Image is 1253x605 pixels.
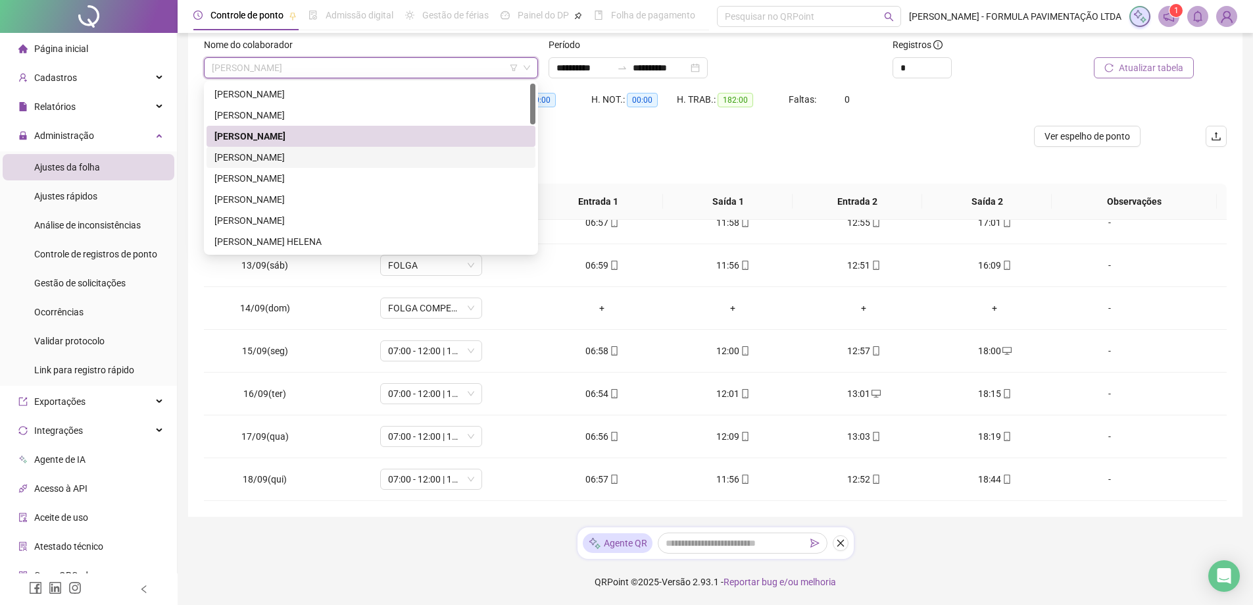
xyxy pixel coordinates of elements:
[588,537,601,550] img: sparkle-icon.fc2bf0ac1784a2077858766a79e2daf3.svg
[34,365,134,375] span: Link para registro rápido
[214,129,528,144] div: [PERSON_NAME]
[547,472,657,487] div: 06:57
[870,389,881,398] span: desktop
[34,570,93,581] span: Gerar QRCode
[1104,63,1114,72] span: reload
[1071,344,1148,358] div: -
[241,260,288,271] span: 13/09(sáb)
[809,301,919,315] div: +
[678,215,788,230] div: 11:58
[34,512,88,523] span: Aceite de uso
[49,581,62,594] span: linkedin
[388,427,474,446] span: 07:00 - 12:00 | 13:00 - 17:00
[678,344,788,358] div: 12:00
[1001,218,1012,227] span: mobile
[1071,301,1148,315] div: -
[1094,57,1194,78] button: Atualizar tabela
[718,93,753,107] span: 182:00
[1001,389,1012,398] span: mobile
[422,10,489,20] span: Gestão de férias
[207,147,535,168] div: ANABEL DO NASCIMENTO SOARES
[1071,258,1148,273] div: -
[510,64,518,72] span: filter
[627,93,658,107] span: 00:00
[870,432,881,441] span: mobile
[207,126,535,147] div: ALYSON GUSTAVO AQUINO DE SOUZA
[18,44,28,53] span: home
[18,73,28,82] span: user-add
[533,184,663,220] th: Entrada 1
[739,346,750,355] span: mobile
[1169,4,1183,17] sup: 1
[1192,11,1204,22] span: bell
[870,261,881,270] span: mobile
[207,105,535,126] div: ADILSON DO NASCIMENTO SOARES
[1062,194,1206,209] span: Observações
[289,12,297,20] span: pushpin
[207,210,535,231] div: DIOGO ROQUISSANO DE OLIVEIRA
[933,40,943,49] span: info-circle
[940,258,1050,273] div: 16:09
[204,38,301,52] label: Nome do colaborador
[739,432,750,441] span: mobile
[501,11,510,20] span: dashboard
[243,388,286,399] span: 16/09(ter)
[34,307,84,317] span: Ocorrências
[240,303,290,313] span: 14/09(dom)
[809,429,919,444] div: 13:03
[809,344,919,358] div: 12:57
[34,396,86,407] span: Exportações
[388,255,474,275] span: FOLGA
[18,397,28,406] span: export
[214,150,528,165] div: [PERSON_NAME]
[1163,11,1175,22] span: notification
[139,585,149,594] span: left
[547,215,657,230] div: 06:57
[809,215,919,230] div: 12:55
[1001,261,1012,270] span: mobile
[940,215,1050,230] div: 17:01
[214,108,528,122] div: [PERSON_NAME]
[34,483,87,494] span: Acesso à API
[789,94,818,105] span: Faltas:
[210,10,283,20] span: Controle de ponto
[243,474,287,485] span: 18/09(qui)
[836,539,845,548] span: close
[214,171,528,186] div: [PERSON_NAME]
[1071,472,1148,487] div: -
[214,234,528,249] div: [PERSON_NAME] HELENA
[608,261,619,270] span: mobile
[68,581,82,594] span: instagram
[34,336,105,346] span: Validar protocolo
[608,389,619,398] span: mobile
[547,258,657,273] div: 06:59
[34,191,97,201] span: Ajustes rápidos
[678,258,788,273] div: 11:56
[18,513,28,522] span: audit
[193,11,203,20] span: clock-circle
[1071,386,1148,401] div: -
[34,454,86,465] span: Agente de IA
[940,472,1050,487] div: 18:44
[388,469,474,489] span: 07:00 - 12:00 | 13:00 - 17:00
[214,87,528,101] div: [PERSON_NAME]
[547,301,657,315] div: +
[34,249,157,259] span: Controle de registros de ponto
[1044,129,1130,144] span: Ver espelho de ponto
[739,389,750,398] span: mobile
[1034,126,1141,147] button: Ver espelho de ponto
[388,298,474,318] span: FOLGA COMPENSATÓRIA
[34,541,103,552] span: Atestado técnico
[617,63,627,73] span: to
[547,386,657,401] div: 06:54
[940,344,1050,358] div: 18:00
[809,386,919,401] div: 13:01
[1208,560,1240,592] div: Open Intercom Messenger
[1071,215,1148,230] div: -
[940,429,1050,444] div: 18:19
[34,43,88,54] span: Página inicial
[663,184,793,220] th: Saída 1
[207,168,535,189] div: BRUNO GOMES CORTES
[1211,131,1221,142] span: upload
[608,475,619,484] span: mobile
